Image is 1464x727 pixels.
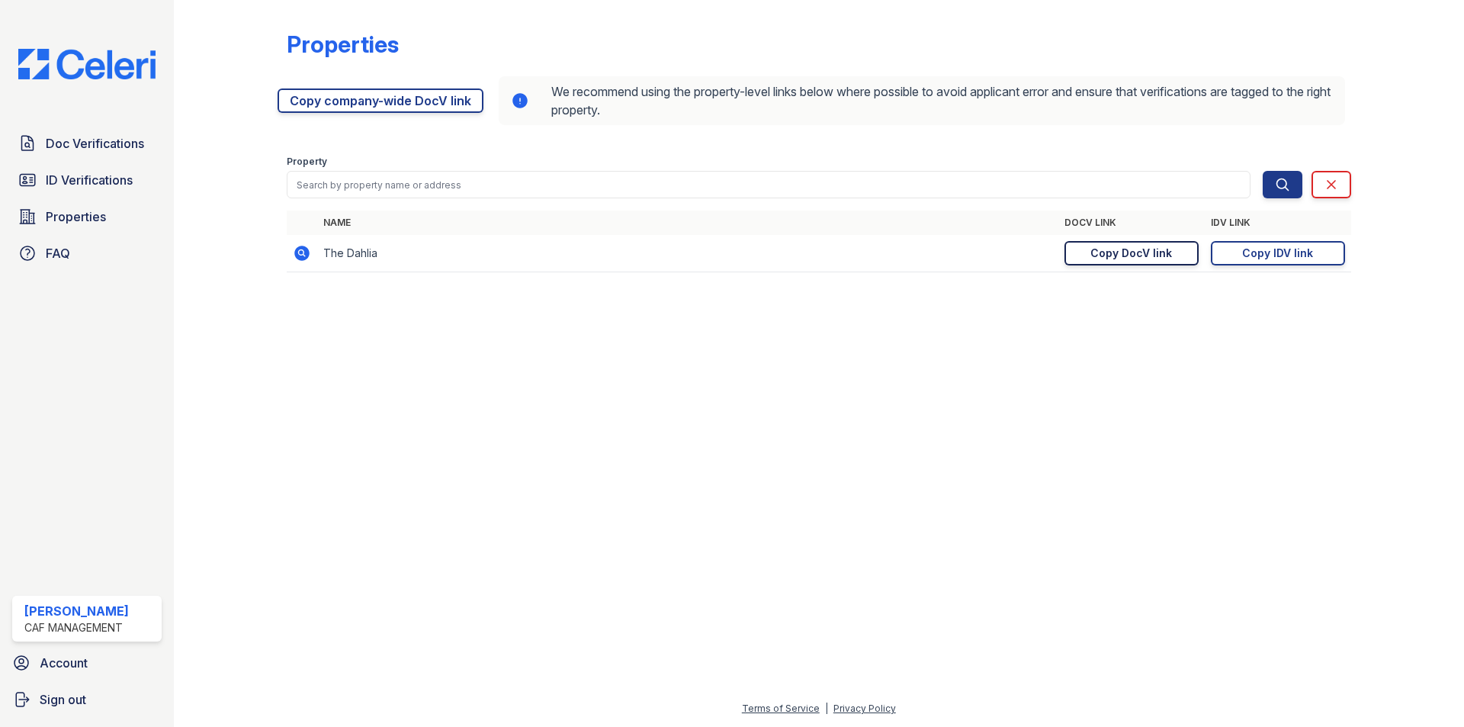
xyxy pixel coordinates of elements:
label: Property [287,156,327,168]
div: We recommend using the property-level links below where possible to avoid applicant error and ens... [499,76,1345,125]
div: Properties [287,31,399,58]
a: ID Verifications [12,165,162,195]
div: [PERSON_NAME] [24,602,129,620]
span: Doc Verifications [46,134,144,153]
span: ID Verifications [46,171,133,189]
a: Privacy Policy [833,703,896,714]
div: CAF Management [24,620,129,635]
th: IDV Link [1205,211,1351,235]
th: DocV Link [1058,211,1205,235]
input: Search by property name or address [287,171,1250,198]
div: Copy IDV link [1242,246,1313,261]
a: FAQ [12,238,162,269]
td: The Dahlia [317,235,1058,272]
span: Sign out [40,690,86,709]
img: CE_Logo_Blue-a8612792a0a2168367f1c8372b55b34899dd931a85d93a1a3d3e32e68fde9ad4.png [6,49,168,79]
span: Account [40,654,88,672]
th: Name [317,211,1058,235]
div: | [825,703,828,714]
a: Copy IDV link [1211,241,1345,265]
a: Account [6,648,168,678]
span: Properties [46,207,106,226]
div: Copy DocV link [1090,246,1172,261]
a: Sign out [6,684,168,715]
a: Doc Verifications [12,128,162,159]
a: Terms of Service [742,703,820,714]
a: Copy company-wide DocV link [278,88,483,113]
a: Copy DocV link [1064,241,1199,265]
a: Properties [12,201,162,232]
span: FAQ [46,244,70,262]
